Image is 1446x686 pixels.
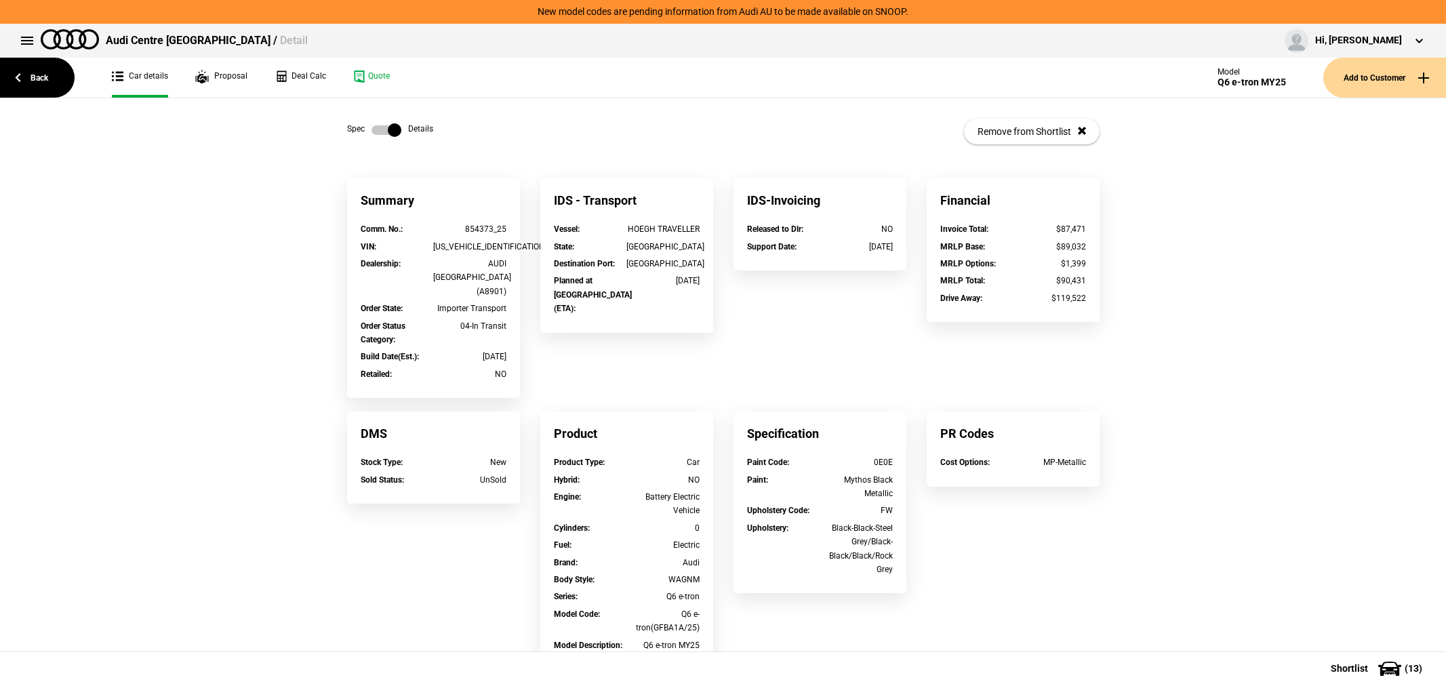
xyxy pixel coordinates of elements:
strong: Comm. No. : [361,224,403,234]
div: 04-In Transit [433,319,506,333]
div: 854373_25 [433,222,506,236]
div: [GEOGRAPHIC_DATA] [626,257,700,270]
div: Black-Black-Steel Grey/Black-Black/Black/Rock Grey [820,521,893,577]
div: $87,471 [1013,222,1086,236]
strong: Hybrid : [554,475,580,485]
strong: VIN : [361,242,376,251]
div: Audi [626,556,700,569]
div: Model [1218,67,1286,77]
strong: Dealership : [361,259,401,268]
div: HOEGH TRAVELLER [626,222,700,236]
strong: Vessel : [554,224,580,234]
div: Product [540,411,713,456]
div: PR Codes [927,411,1100,456]
strong: Brand : [554,558,578,567]
strong: Cylinders : [554,523,590,533]
div: Mythos Black Metallic [820,473,893,501]
strong: Engine : [554,492,581,502]
div: Car [626,456,700,469]
div: MP-Metallic [1013,456,1086,469]
img: audi.png [41,29,99,49]
div: Q6 e-tron [626,590,700,603]
div: Summary [347,178,520,222]
button: Add to Customer [1323,58,1446,98]
strong: Product Type : [554,458,605,467]
div: Q6 e-tron MY25 [626,639,700,652]
div: WAGNM [626,573,700,586]
strong: Build Date(Est.) : [361,352,419,361]
div: IDS-Invoicing [734,178,906,222]
strong: MRLP Base : [940,242,985,251]
strong: Upholstery Code : [747,506,809,515]
strong: Model Code : [554,609,600,619]
div: Importer Transport [433,302,506,315]
div: [US_VEHICLE_IDENTIFICATION_NUMBER] [433,240,506,254]
strong: Paint Code : [747,458,789,467]
div: $119,522 [1013,291,1086,305]
strong: Cost Options : [940,458,990,467]
strong: Released to Dlr : [747,224,803,234]
div: $89,032 [1013,240,1086,254]
div: Audi Centre [GEOGRAPHIC_DATA] / [106,33,308,48]
div: New [433,456,506,469]
div: UnSold [433,473,506,487]
div: NO [820,222,893,236]
div: Financial [927,178,1100,222]
span: Detail [280,34,308,47]
div: Electric [626,538,700,552]
div: Q6 e-tron(GFBA1A/25) [626,607,700,635]
strong: Sold Status : [361,475,404,485]
strong: Order Status Category : [361,321,405,344]
div: NO [433,367,506,381]
div: IDS - Transport [540,178,713,222]
div: 0 [626,521,700,535]
button: Shortlist(13) [1310,651,1446,685]
div: [DATE] [626,274,700,287]
strong: Fuel : [554,540,571,550]
strong: Support Date : [747,242,797,251]
span: Shortlist [1331,664,1368,673]
strong: Stock Type : [361,458,403,467]
strong: Upholstery : [747,523,788,533]
div: NO [626,473,700,487]
strong: Order State : [361,304,403,313]
div: AUDI [GEOGRAPHIC_DATA] (A8901) [433,257,506,298]
strong: Model Description : [554,641,622,650]
div: [GEOGRAPHIC_DATA] [626,240,700,254]
div: DMS [347,411,520,456]
strong: Invoice Total : [940,224,988,234]
div: Hi, [PERSON_NAME] [1315,34,1402,47]
strong: State : [554,242,574,251]
div: $1,399 [1013,257,1086,270]
a: Quote [353,58,390,98]
button: Remove from Shortlist [964,119,1100,144]
div: 0E0E [820,456,893,469]
strong: Retailed : [361,369,392,379]
strong: Paint : [747,475,768,485]
div: [DATE] [433,350,506,363]
div: FW [820,504,893,517]
strong: Drive Away : [940,294,982,303]
div: Spec Details [347,123,433,137]
a: Proposal [195,58,247,98]
strong: MRLP Total : [940,276,985,285]
strong: Destination Port : [554,259,615,268]
a: Deal Calc [275,58,326,98]
div: $90,431 [1013,274,1086,287]
div: [DATE] [820,240,893,254]
span: ( 13 ) [1405,664,1422,673]
strong: Planned at [GEOGRAPHIC_DATA] (ETA) : [554,276,632,313]
div: Battery Electric Vehicle [626,490,700,518]
div: Q6 e-tron MY25 [1218,77,1286,88]
strong: Series : [554,592,578,601]
strong: MRLP Options : [940,259,996,268]
a: Car details [112,58,168,98]
div: Specification [734,411,906,456]
strong: Body Style : [554,575,595,584]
